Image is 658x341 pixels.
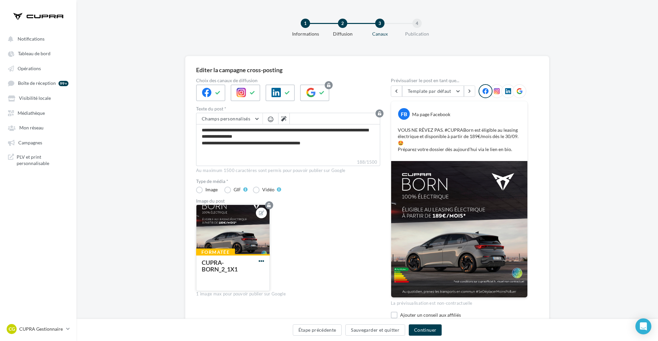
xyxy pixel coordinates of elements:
[205,187,218,192] div: Image
[396,31,438,37] div: Publication
[17,154,68,167] span: PLV et print personnalisable
[4,47,72,59] a: Tableau de bord
[391,78,528,83] div: Prévisualiser le post en tant que...
[359,31,401,37] div: Canaux
[196,291,380,297] div: 1 image max pour pouvoir publier sur Google
[5,323,71,335] a: CG CUPRA Gestionnaire
[4,151,72,169] a: PLV et print personnalisable
[18,81,56,86] span: Boîte de réception
[4,121,72,133] a: Mon réseau
[4,107,72,119] a: Médiathèque
[4,62,72,74] a: Opérations
[18,66,41,71] span: Opérations
[196,168,380,174] div: Au maximum 1500 caractères sont permis pour pouvoir publier sur Google
[345,324,405,336] button: Sauvegarder et quitter
[400,312,528,318] div: Ajouter un conseil aux affiliés
[196,113,263,124] button: Champs personnalisés
[262,187,274,192] div: Vidéo
[196,159,380,166] label: 188/1500
[635,318,651,334] div: Open Intercom Messenger
[18,36,45,42] span: Notifications
[196,249,235,256] div: Formatée
[19,125,44,131] span: Mon réseau
[398,127,521,152] p: VOUS NE RÊVEZ PAS. #CUPRABorn est éligible au leasing électrique et disponible à partir de 189€/m...
[9,326,15,332] span: CG
[196,67,538,73] div: Editer la campagne cross-posting
[202,259,238,273] div: CUPRA-BORN_2_1X1
[293,324,342,336] button: Étape précédente
[412,111,450,117] div: Ma page Facebook
[284,31,327,37] div: Informations
[58,81,68,86] div: 99+
[4,92,72,104] a: Visibilité locale
[19,326,63,332] p: CUPRA Gestionnaire
[412,19,422,28] div: 4
[301,19,310,28] div: 1
[19,95,51,101] span: Visibilité locale
[4,33,70,45] button: Notifications
[202,116,250,121] span: Champs personnalisés
[409,324,442,336] button: Continuer
[402,85,464,97] button: Template par défaut
[196,179,380,184] label: Type de média *
[196,199,380,203] div: Image du post
[18,51,51,57] span: Tableau de bord
[196,78,380,83] label: Choix des canaux de diffusion
[4,136,72,148] a: Campagnes
[398,108,410,120] div: FB
[338,19,347,28] div: 2
[196,106,380,111] label: Texte du post *
[18,110,45,116] span: Médiathèque
[375,19,384,28] div: 3
[18,140,42,145] span: Campagnes
[234,187,241,192] div: GIF
[321,31,364,37] div: Diffusion
[408,88,451,94] span: Template par défaut
[4,77,72,89] a: Boîte de réception 99+
[391,298,528,306] div: La prévisualisation est non-contractuelle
